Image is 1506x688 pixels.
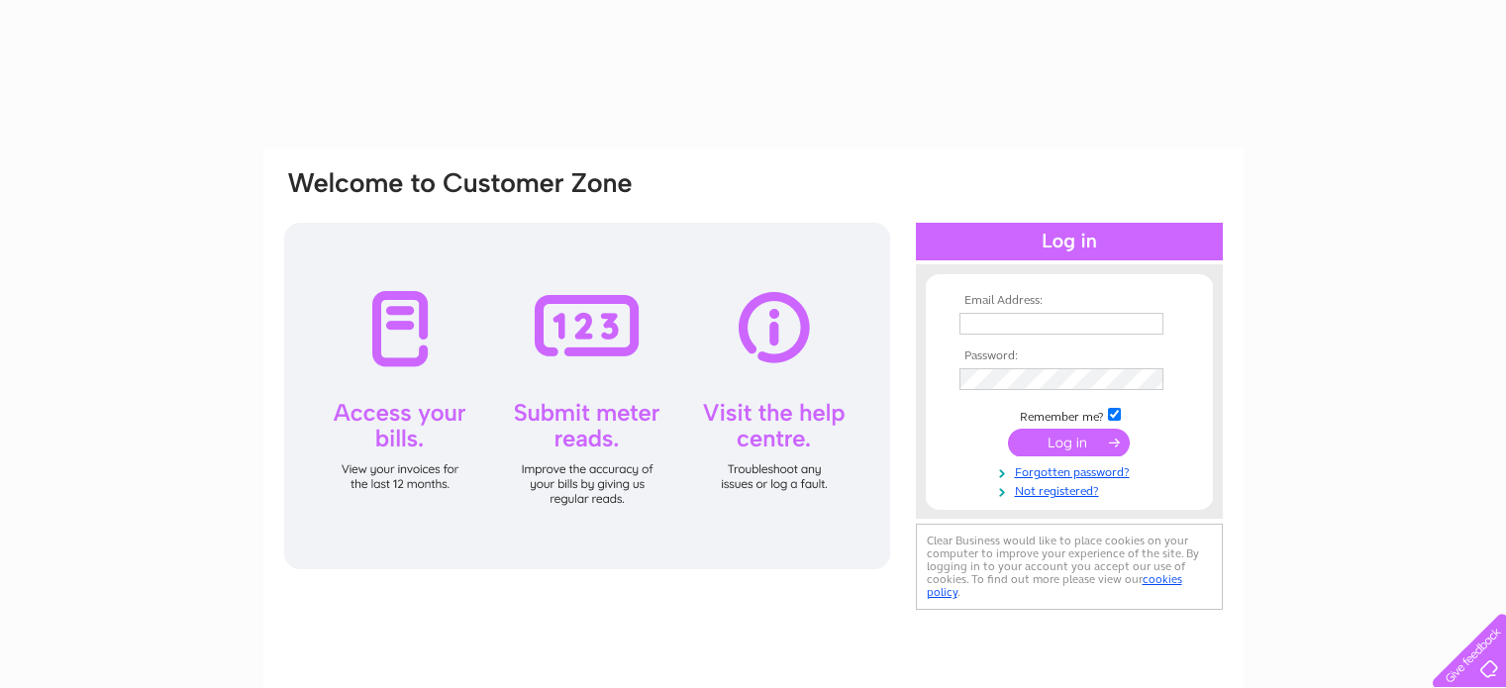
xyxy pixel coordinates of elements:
td: Remember me? [954,405,1184,425]
a: Not registered? [959,480,1184,499]
a: cookies policy [927,572,1182,599]
th: Password: [954,349,1184,363]
div: Clear Business would like to place cookies on your computer to improve your experience of the sit... [916,524,1223,610]
th: Email Address: [954,294,1184,308]
a: Forgotten password? [959,461,1184,480]
input: Submit [1008,429,1130,456]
